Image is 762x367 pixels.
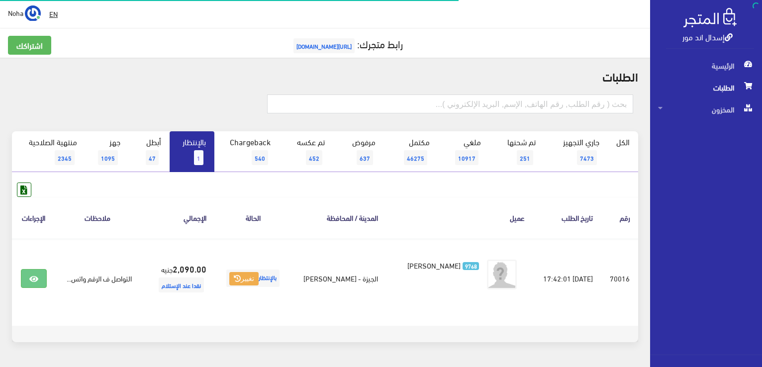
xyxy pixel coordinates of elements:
[194,150,203,165] span: 1
[658,98,754,120] span: المخزون
[170,131,214,172] a: بالإنتظار1
[306,150,322,165] span: 452
[489,131,544,172] a: تم شحنها251
[487,260,517,289] img: avatar.png
[517,150,533,165] span: 251
[650,55,762,77] a: الرئيسية
[140,239,214,318] td: جنيه
[455,150,478,165] span: 10917
[333,131,384,172] a: مرفوض637
[357,150,373,165] span: 637
[601,197,638,238] th: رقم
[214,197,291,238] th: الحالة
[291,197,385,238] th: المدينة / المحافظة
[45,5,62,23] a: EN
[650,77,762,98] a: الطلبات
[140,197,214,238] th: اﻹجمالي
[25,5,41,21] img: ...
[12,131,86,172] a: منتهية الصلاحية2345
[229,272,259,286] button: تغيير
[683,8,737,27] img: .
[463,262,479,271] span: 9768
[129,131,170,172] a: أبطل47
[214,131,279,172] a: Chargeback540
[12,197,56,238] th: الإجراءات
[279,131,333,172] a: تم عكسه452
[291,239,385,318] td: الجيزة - [PERSON_NAME]
[658,55,754,77] span: الرئيسية
[650,98,762,120] a: المخزون
[386,197,533,238] th: عميل
[226,270,280,287] span: بالإنتظار
[658,77,754,98] span: الطلبات
[404,150,427,165] span: 46275
[267,94,633,113] input: بحث ( رقم الطلب, رقم الهاتف, الإسم, البريد اﻹلكتروني )...
[8,36,51,55] a: اشتراكك
[577,150,597,165] span: 7473
[55,150,75,165] span: 2345
[159,277,204,292] span: نقدا عند الإستلام
[86,131,129,172] a: جهز1095
[146,150,159,165] span: 47
[402,260,479,271] a: 9768 [PERSON_NAME]
[49,7,58,20] u: EN
[291,34,403,53] a: رابط متجرك:[URL][DOMAIN_NAME]
[8,5,41,21] a: ... Noha
[12,70,638,83] h2: الطلبات
[252,150,268,165] span: 540
[544,131,608,172] a: جاري التجهيز7473
[608,131,638,152] a: الكل
[173,262,206,275] strong: 2,090.00
[384,131,438,172] a: مكتمل46275
[533,197,601,238] th: تاريخ الطلب
[98,150,118,165] span: 1095
[12,299,50,337] iframe: Drift Widget Chat Controller
[438,131,489,172] a: ملغي10917
[293,38,355,53] span: [URL][DOMAIN_NAME]
[682,29,733,44] a: إسدال اند مور
[601,239,638,318] td: 70016
[407,258,461,272] span: [PERSON_NAME]
[56,197,140,238] th: ملاحظات
[56,239,140,318] td: التواصل ف الرقم واتس...
[8,6,23,19] span: Noha
[533,239,601,318] td: [DATE] 17:42:01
